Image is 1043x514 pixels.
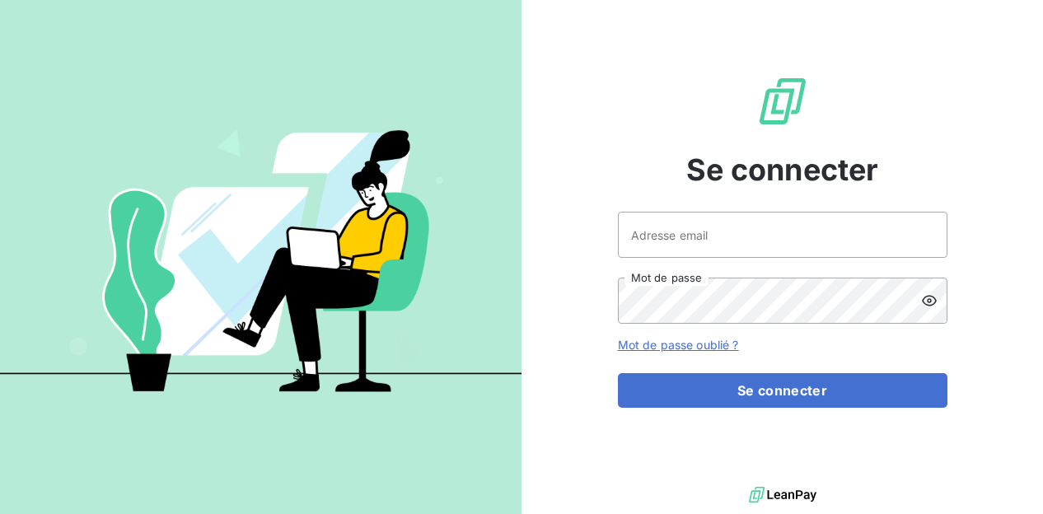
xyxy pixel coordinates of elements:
img: logo [749,483,816,507]
input: placeholder [618,212,947,258]
a: Mot de passe oublié ? [618,338,739,352]
img: Logo LeanPay [756,75,809,128]
span: Se connecter [686,147,879,192]
button: Se connecter [618,373,947,408]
